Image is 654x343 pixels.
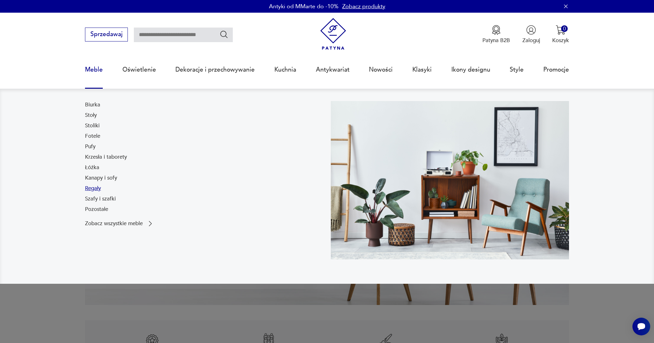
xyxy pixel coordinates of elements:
button: Patyna B2B [482,25,510,44]
a: Regały [85,185,101,192]
button: 0Koszyk [552,25,569,44]
a: Antykwariat [316,55,350,84]
p: Antyki od MMarte do -10% [269,3,338,10]
a: Pufy [85,143,95,150]
a: Stoły [85,111,97,119]
iframe: Smartsupp widget button [632,318,650,335]
a: Kuchnia [274,55,296,84]
img: Ikonka użytkownika [526,25,536,35]
p: Koszyk [552,37,569,44]
a: Style [510,55,524,84]
a: Nowości [369,55,393,84]
a: Ikona medaluPatyna B2B [482,25,510,44]
div: 0 [561,25,568,32]
a: Pozostałe [85,206,108,213]
p: Patyna B2B [482,37,510,44]
a: Sprzedawaj [85,32,128,37]
a: Meble [85,55,103,84]
a: Łóżka [85,164,99,171]
img: Patyna - sklep z meblami i dekoracjami vintage [317,18,349,50]
p: Zaloguj [522,37,540,44]
button: Szukaj [219,30,229,39]
p: Zobacz wszystkie meble [85,221,143,226]
a: Zobacz wszystkie meble [85,220,154,227]
a: Dekoracje i przechowywanie [175,55,255,84]
a: Klasyki [412,55,432,84]
button: Sprzedawaj [85,28,128,41]
img: 969d9116629659dbb0bd4e745da535dc.jpg [331,101,569,260]
button: Zaloguj [522,25,540,44]
a: Zobacz produkty [342,3,385,10]
a: Promocje [543,55,569,84]
a: Fotele [85,132,100,140]
img: Ikona medalu [491,25,501,35]
a: Krzesła i taborety [85,153,127,161]
a: Oświetlenie [122,55,156,84]
a: Stoliki [85,122,100,130]
a: Szafy i szafki [85,195,116,203]
a: Kanapy i sofy [85,174,117,182]
a: Ikony designu [451,55,490,84]
img: Ikona koszyka [556,25,566,35]
a: Biurka [85,101,100,109]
